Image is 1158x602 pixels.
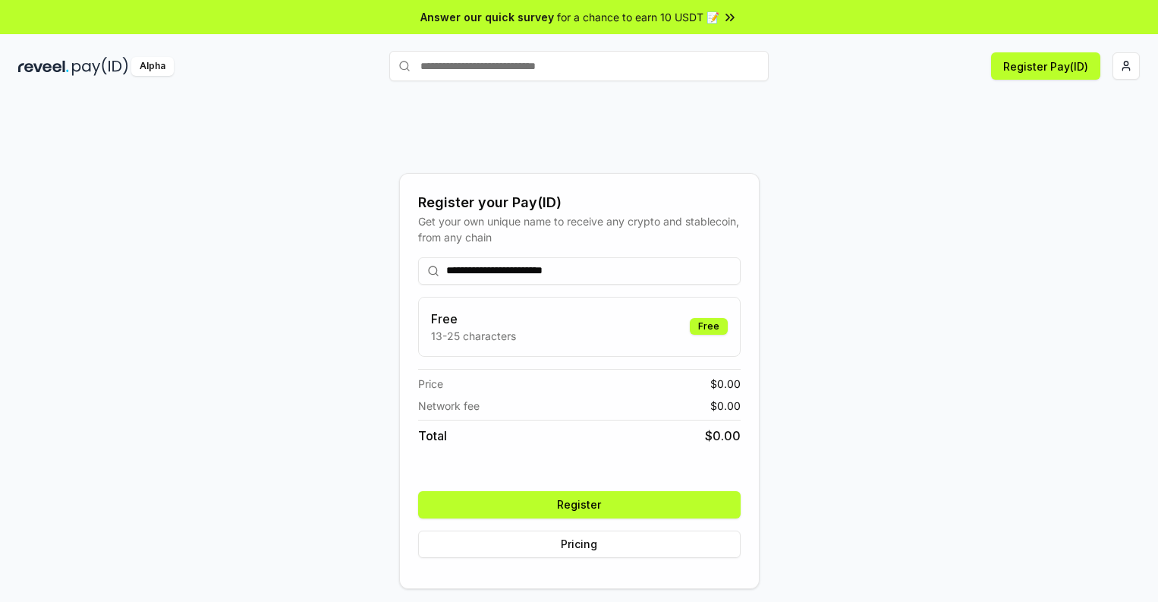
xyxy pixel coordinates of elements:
[418,491,741,518] button: Register
[991,52,1100,80] button: Register Pay(ID)
[557,9,719,25] span: for a chance to earn 10 USDT 📝
[420,9,554,25] span: Answer our quick survey
[431,310,516,328] h3: Free
[72,57,128,76] img: pay_id
[431,328,516,344] p: 13-25 characters
[418,192,741,213] div: Register your Pay(ID)
[710,376,741,392] span: $ 0.00
[418,427,447,445] span: Total
[705,427,741,445] span: $ 0.00
[418,531,741,558] button: Pricing
[131,57,174,76] div: Alpha
[418,376,443,392] span: Price
[18,57,69,76] img: reveel_dark
[690,318,728,335] div: Free
[710,398,741,414] span: $ 0.00
[418,398,480,414] span: Network fee
[418,213,741,245] div: Get your own unique name to receive any crypto and stablecoin, from any chain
